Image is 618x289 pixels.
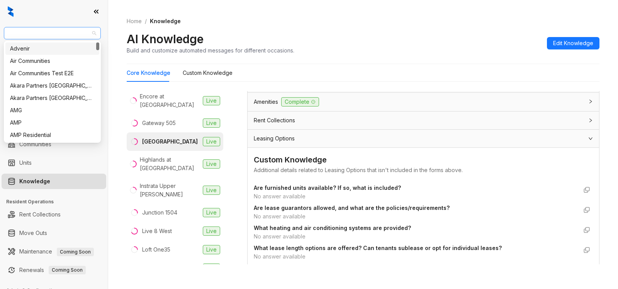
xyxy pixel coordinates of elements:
[8,27,96,39] span: Magnolia Capital
[254,192,577,201] div: No answer available
[254,184,401,191] strong: Are furnished units available? If so, what is included?
[254,134,295,143] span: Leasing Options
[140,92,200,109] div: Encore at [GEOGRAPHIC_DATA]
[5,55,99,67] div: Air Communities
[10,44,95,53] div: Advenir
[254,212,577,221] div: No answer available
[19,262,86,278] a: RenewalsComing Soon
[203,264,220,273] span: Live
[5,104,99,117] div: AMG
[2,52,106,67] li: Leads
[248,93,599,111] div: AmenitiesComplete
[142,137,198,146] div: [GEOGRAPHIC_DATA]
[10,94,95,102] div: Akara Partners [GEOGRAPHIC_DATA]
[254,98,278,106] span: Amenities
[19,155,32,171] a: Units
[127,46,294,54] div: Build and customize automated messages for different occasions.
[145,17,147,25] li: /
[10,131,95,139] div: AMP Residential
[203,96,220,105] span: Live
[203,226,220,236] span: Live
[125,17,143,25] a: Home
[5,117,99,129] div: AMP
[254,166,593,174] div: Additional details related to Leasing Options that isn't included in the forms above.
[10,69,95,78] div: Air Communities Test E2E
[203,159,220,169] span: Live
[203,208,220,217] span: Live
[248,112,599,129] div: Rent Collections
[142,264,185,272] div: [PERSON_NAME]
[10,57,95,65] div: Air Communities
[254,232,577,241] div: No answer available
[127,69,170,77] div: Core Knowledge
[2,85,106,100] li: Leasing
[183,69,233,77] div: Custom Knowledge
[2,155,106,171] li: Units
[5,92,99,104] div: Akara Partners Phoenix
[142,119,176,127] div: Gateway 505
[203,118,220,128] span: Live
[142,245,170,254] div: Loft One35
[5,79,99,92] div: Akara Partners Nashville
[203,245,220,254] span: Live
[140,155,200,172] div: Highlands at [GEOGRAPHIC_DATA]
[150,18,181,24] span: Knowledge
[19,137,51,152] a: Communities
[254,204,450,211] strong: Are lease guarantors allowed, and what are the policies/requirements?
[10,81,95,90] div: Akara Partners [GEOGRAPHIC_DATA]
[2,137,106,152] li: Communities
[2,244,106,259] li: Maintenance
[2,103,106,119] li: Collections
[248,130,599,147] div: Leasing Options
[2,225,106,241] li: Move Outs
[553,39,593,47] span: Edit Knowledge
[10,118,95,127] div: AMP
[8,6,14,17] img: logo
[19,225,47,241] a: Move Outs
[2,174,106,189] li: Knowledge
[588,99,593,104] span: collapsed
[588,118,593,123] span: collapsed
[57,248,94,256] span: Coming Soon
[254,245,502,251] strong: What lease length options are offered? Can tenants sublease or opt for individual leases?
[49,266,86,274] span: Coming Soon
[6,198,108,205] h3: Resident Operations
[5,42,99,55] div: Advenir
[281,97,319,106] span: Complete
[140,182,200,199] div: Instrata Upper [PERSON_NAME]
[203,137,220,146] span: Live
[19,174,50,189] a: Knowledge
[547,37,599,49] button: Edit Knowledge
[142,227,172,235] div: Live 8 West
[254,154,593,166] div: Custom Knowledge
[203,186,220,195] span: Live
[2,262,106,278] li: Renewals
[2,207,106,222] li: Rent Collections
[142,208,177,217] div: Junction 1504
[588,136,593,141] span: expanded
[19,207,61,222] a: Rent Collections
[127,32,204,46] h2: AI Knowledge
[254,225,411,231] strong: What heating and air conditioning systems are provided?
[254,252,577,261] div: No answer available
[10,106,95,115] div: AMG
[5,129,99,141] div: AMP Residential
[254,116,295,125] span: Rent Collections
[5,67,99,79] div: Air Communities Test E2E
